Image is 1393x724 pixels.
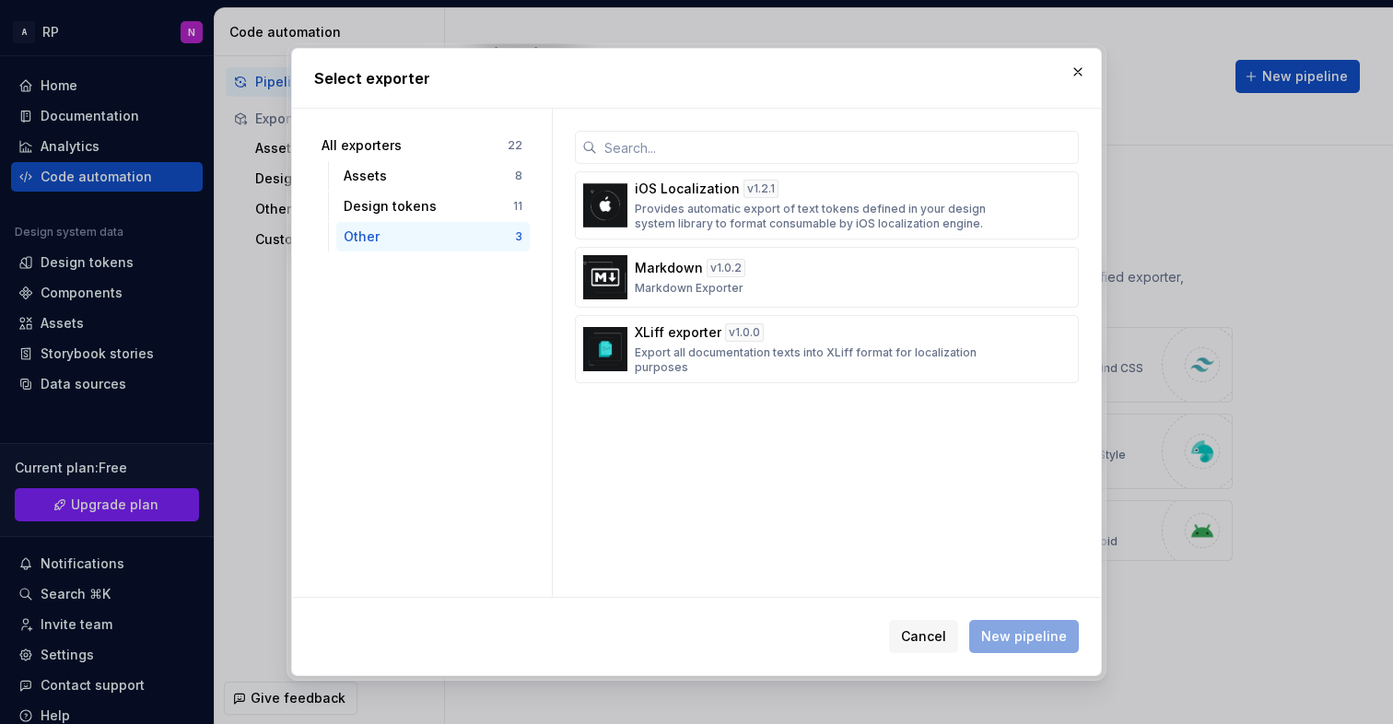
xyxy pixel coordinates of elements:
[344,167,515,185] div: Assets
[725,323,764,342] div: v 1.0.0
[336,161,530,191] button: Assets8
[336,222,530,251] button: Other3
[889,620,958,653] button: Cancel
[515,169,522,183] div: 8
[314,131,530,160] button: All exporters22
[635,281,743,296] p: Markdown Exporter
[635,202,1008,231] p: Provides automatic export of text tokens defined in your design system library to format consumab...
[336,192,530,221] button: Design tokens11
[344,197,513,216] div: Design tokens
[575,247,1079,308] button: Markdownv1.0.2Markdown Exporter
[314,67,1079,89] h2: Select exporter
[901,627,946,646] span: Cancel
[635,345,1008,375] p: Export all documentation texts into XLiff format for localization purposes
[635,259,703,277] p: Markdown
[635,323,721,342] p: XLiff exporter
[508,138,522,153] div: 22
[575,315,1079,383] button: XLiff exporterv1.0.0Export all documentation texts into XLiff format for localization purposes
[707,259,745,277] div: v 1.0.2
[597,131,1079,164] input: Search...
[322,136,508,155] div: All exporters
[743,180,778,198] div: v 1.2.1
[575,171,1079,239] button: iOS Localizationv1.2.1Provides automatic export of text tokens defined in your design system libr...
[513,199,522,214] div: 11
[635,180,740,198] p: iOS Localization
[344,228,515,246] div: Other
[515,229,522,244] div: 3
